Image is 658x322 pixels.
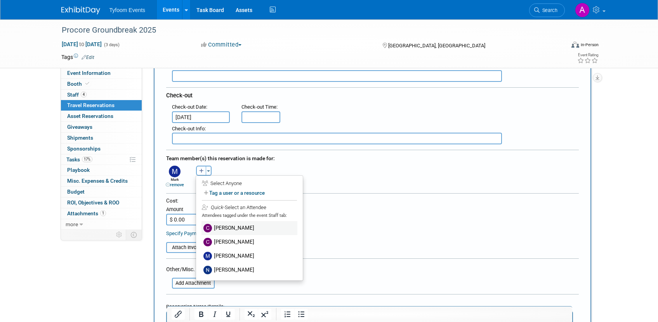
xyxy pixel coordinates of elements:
img: C.jpg [203,224,212,232]
label: [PERSON_NAME] [201,221,297,235]
a: Travel Reservations [61,100,142,111]
div: Reservation Notes/Details: [166,300,573,311]
span: Tyfoom Events [109,7,146,13]
a: more [61,219,142,230]
td: Toggle Event Tabs [126,230,142,240]
span: 1 [100,210,106,216]
div: Mark [162,177,188,188]
a: Edit [82,55,94,60]
span: Misc. Expenses & Credits [67,178,128,184]
a: Playbook [61,165,142,175]
small: : [172,104,207,110]
img: Angie Nichols [575,3,590,17]
button: Superscript [258,309,271,320]
span: Check-out [166,92,193,99]
span: Tasks [66,156,92,163]
div: Event Rating [577,53,598,57]
span: [GEOGRAPHIC_DATA], [GEOGRAPHIC_DATA] [388,43,485,48]
img: Format-Inperson.png [571,42,579,48]
span: Shipments [67,135,93,141]
span: [DATE] [DATE] [61,41,102,48]
img: M.jpg [203,252,212,260]
div: -Select an Attendee [202,204,297,211]
div: Select Anyone [202,180,297,187]
span: Check-out Info [172,126,205,132]
button: Underline [222,309,235,320]
label: Tag a user or a resource [202,187,297,199]
body: Rich Text Area. Press ALT-0 for help. [4,3,401,11]
span: Budget [67,189,85,195]
span: (3 days) [103,42,120,47]
span: Check-out Date [172,104,206,110]
button: Subscript [245,309,258,320]
button: Insert/edit link [172,309,185,320]
div: Procore Groundbreak 2025 [59,23,553,37]
div: Team member(s) this reservation is made for: [166,151,579,164]
a: ROI, Objectives & ROO [61,197,142,208]
img: M.jpg [169,166,181,177]
button: Bold [194,309,208,320]
span: Travel Reservations [67,102,115,108]
span: Attachments [67,210,106,216]
span: Sponsorships [67,145,101,152]
span: Search [540,7,557,13]
span: Giveaways [67,124,92,130]
span: Booth [67,81,91,87]
a: Attachments1 [61,208,142,219]
label: [PERSON_NAME] [201,235,297,249]
span: Event Information [67,70,111,76]
button: Bullet list [295,309,308,320]
img: ExhibitDay [61,7,100,14]
i: Booth reservation complete [85,81,89,86]
small: : [172,126,206,132]
span: Staff [67,92,87,98]
a: Misc. Expenses & Credits [61,176,142,186]
button: Committed [198,41,245,49]
button: Italic [208,309,221,320]
a: Budget [61,187,142,197]
div: Cost: [166,197,579,204]
a: Tasks17% [61,154,142,165]
div: In-Person [580,42,599,48]
a: Giveaways [61,122,142,132]
a: Shipments [61,133,142,143]
small: : [241,104,278,110]
img: C.jpg [203,238,212,246]
a: remove [166,182,184,187]
td: Personalize Event Tab Strip [113,230,126,240]
span: more [66,221,78,227]
a: Staff4 [61,90,142,100]
td: Tags [61,53,94,61]
span: 17% [82,156,92,162]
label: [PERSON_NAME] [201,263,297,277]
div: Event Format [519,40,599,52]
span: to [78,41,85,47]
span: 4 [81,92,87,97]
span: ROI, Objectives & ROO [67,199,119,206]
a: Specify Payment Details [166,230,220,236]
a: Sponsorships [61,144,142,154]
span: Check-out Time [241,104,276,110]
div: Other/Misc. Attachments: [166,265,229,275]
a: Asset Reservations [61,111,142,121]
span: Playbook [67,167,90,173]
label: [PERSON_NAME] [201,249,297,263]
a: Booth [61,79,142,89]
span: Asset Reservations [67,113,113,119]
a: Search [529,3,565,17]
img: N.jpg [203,266,212,274]
div: Amount [166,206,222,214]
a: Event Information [61,68,142,78]
button: Numbered list [281,309,294,320]
i: Quick [211,204,223,210]
div: Attendees tagged under the event Staff tab: [202,212,297,219]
